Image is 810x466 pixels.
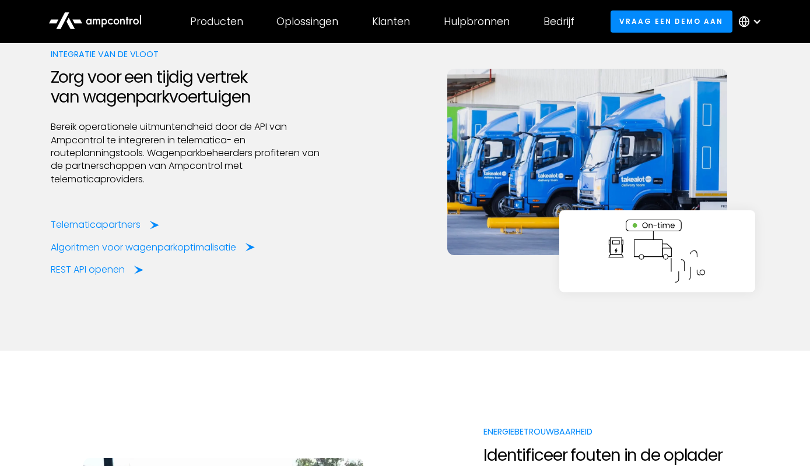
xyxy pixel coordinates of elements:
div: Integratie van de vloot [51,48,327,61]
img: Aeversa's fleet charging service [447,69,727,255]
div: Oplossingen [276,15,338,28]
div: Bedrijf [543,15,574,28]
div: Producten [190,15,243,28]
div: Hulpbronnen [444,15,510,28]
div: Klanten [372,15,410,28]
div: Algoritmen voor wagenparkoptimalisatie [51,241,236,254]
h2: Zorg voor een tijdig vertrek van wagenparkvoertuigen [51,68,327,107]
a: REST API openen [51,263,143,276]
a: Algoritmen voor wagenparkoptimalisatie [51,241,255,254]
div: Energiebetrouwbaarheid [483,425,760,438]
div: Telematicapartners [51,218,141,231]
img: Vehicle tracking for EVs and chargers [569,220,746,283]
div: REST API openen [51,263,125,276]
a: Telematicapartners [51,218,159,231]
p: Bereik operationele uitmuntendheid door de API van Ampcontrol te integreren in telematica- en rou... [51,121,327,186]
a: Vraag een demo aan [611,10,732,32]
